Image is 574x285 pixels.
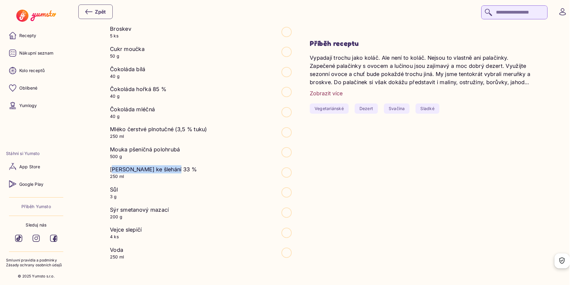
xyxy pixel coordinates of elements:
[6,81,66,95] a: Oblíbené
[18,274,55,279] p: © 2025 Yumsto s.r.o.
[6,28,66,43] a: Recepty
[110,73,146,79] p: 40 g
[355,103,378,114] a: Dezert
[310,54,532,86] p: Vypadají trochu jako koláč. Ale není to koláč. Nejsou to vlastně ani palačinky. Zapečené palačink...
[26,222,46,228] p: Sleduj nás
[110,214,169,220] p: 200 g
[110,194,118,200] p: 3 g
[110,133,207,139] p: 250 ml
[110,246,124,254] p: Voda
[110,165,197,173] p: [PERSON_NAME] ke šlehání 33 %
[110,206,169,214] p: Sýr smetanový mazací
[19,103,37,109] p: Yumlogy
[110,65,146,73] p: Čokoláda bílá
[19,33,36,39] p: Recepty
[6,150,66,157] li: Stáhni si Yumsto
[310,103,349,114] a: Vegetariánské
[6,98,66,113] a: Yumlogy
[6,46,66,60] a: Nákupní seznam
[416,103,439,114] a: Sladké
[110,53,145,59] p: 50 g
[6,63,66,78] a: Kolo receptů
[384,103,409,114] a: Svačina
[19,50,53,56] p: Nákupní seznam
[19,85,38,91] p: Oblíbené
[6,258,66,263] a: Smluvní pravidla a podmínky
[19,181,43,187] p: Google Play
[78,5,113,19] button: Zpět
[19,164,40,170] p: App Store
[110,25,131,33] p: Broskev
[6,263,66,268] a: Zásady ochrany osobních údajů
[110,105,155,113] p: Čokoláda mléčná
[6,159,66,174] a: App Store
[110,145,180,154] p: Mouka pšeničná polohrubá
[310,39,532,48] h3: Příběh receptu
[110,45,145,53] p: Cukr moučka
[85,8,106,15] div: Zpět
[110,226,142,234] p: Vejce slepičí
[110,93,166,99] p: 40 g
[110,154,180,160] p: 500 g
[16,10,56,22] img: Yumsto logo
[110,113,155,119] p: 40 g
[110,125,207,133] p: Mléko čerstvé plnotučné (3,5 % tuku)
[110,234,142,240] p: 4 ks
[110,254,124,260] p: 250 ml
[110,33,131,39] p: 5 ks
[19,68,45,74] p: Kolo receptů
[310,89,343,97] button: Zobrazit více
[110,85,166,93] p: Čokoláda hořká 85 %
[110,173,197,179] p: 250 ml
[6,177,66,191] a: Google Play
[21,204,51,210] a: Příběh Yumsto
[110,185,118,194] p: Sůl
